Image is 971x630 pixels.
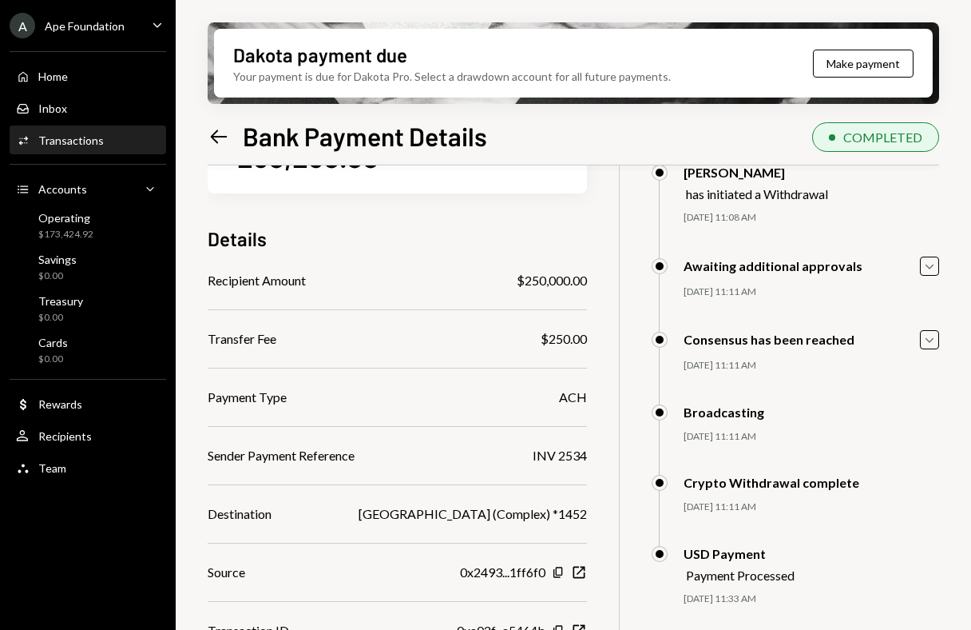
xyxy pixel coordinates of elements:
[208,388,287,407] div: Payment Type
[10,331,166,369] a: Cards$0.00
[233,68,671,85] div: Your payment is due for Dakota Pro. Select a drawdown account for all future payments.
[684,258,862,273] div: Awaiting additional approvals
[10,453,166,482] a: Team
[38,102,67,115] div: Inbox
[517,271,587,290] div: $250,000.00
[533,446,587,465] div: INV 2534
[10,389,166,418] a: Rewards
[38,461,66,475] div: Team
[686,568,795,583] div: Payment Processed
[38,134,104,147] div: Transactions
[38,253,77,266] div: Savings
[684,500,940,514] div: [DATE] 11:11 AM
[10,126,166,154] a: Transactions
[38,353,68,366] div: $0.00
[208,329,276,349] div: Transfer Fee
[38,182,87,196] div: Accounts
[10,94,166,122] a: Inbox
[10,289,166,328] a: Treasury$0.00
[45,19,125,33] div: Ape Foundation
[684,592,940,606] div: [DATE] 11:33 AM
[38,70,68,83] div: Home
[38,336,68,349] div: Cards
[10,206,166,245] a: Operating$173,424.92
[38,294,83,308] div: Treasury
[208,225,267,252] h3: Details
[684,332,854,347] div: Consensus has been reached
[559,388,587,407] div: ACH
[10,62,166,90] a: Home
[38,311,83,325] div: $0.00
[359,504,587,524] div: [GEOGRAPHIC_DATA] (Complex) *1452
[684,405,764,420] div: Broadcasting
[10,174,166,203] a: Accounts
[684,546,795,561] div: USD Payment
[843,130,922,145] div: COMPLETED
[684,430,940,444] div: [DATE] 11:11 AM
[38,228,93,241] div: $173,424.92
[684,165,828,180] div: [PERSON_NAME]
[208,563,245,582] div: Source
[10,421,166,450] a: Recipients
[208,504,271,524] div: Destination
[38,397,82,411] div: Rewards
[684,475,859,490] div: Crypto Withdrawal complete
[38,429,92,443] div: Recipients
[38,269,77,283] div: $0.00
[233,42,407,68] div: Dakota payment due
[684,211,940,225] div: [DATE] 11:08 AM
[813,50,914,78] button: Make payment
[208,271,306,290] div: Recipient Amount
[243,120,487,152] h1: Bank Payment Details
[686,186,828,201] div: has initiated a Withdrawal
[541,329,587,349] div: $250.00
[38,211,93,225] div: Operating
[10,13,35,38] div: A
[208,446,355,465] div: Sender Payment Reference
[460,563,545,582] div: 0x2493...1ff6f0
[10,248,166,286] a: Savings$0.00
[684,359,940,373] div: [DATE] 11:11 AM
[684,285,940,299] div: [DATE] 11:11 AM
